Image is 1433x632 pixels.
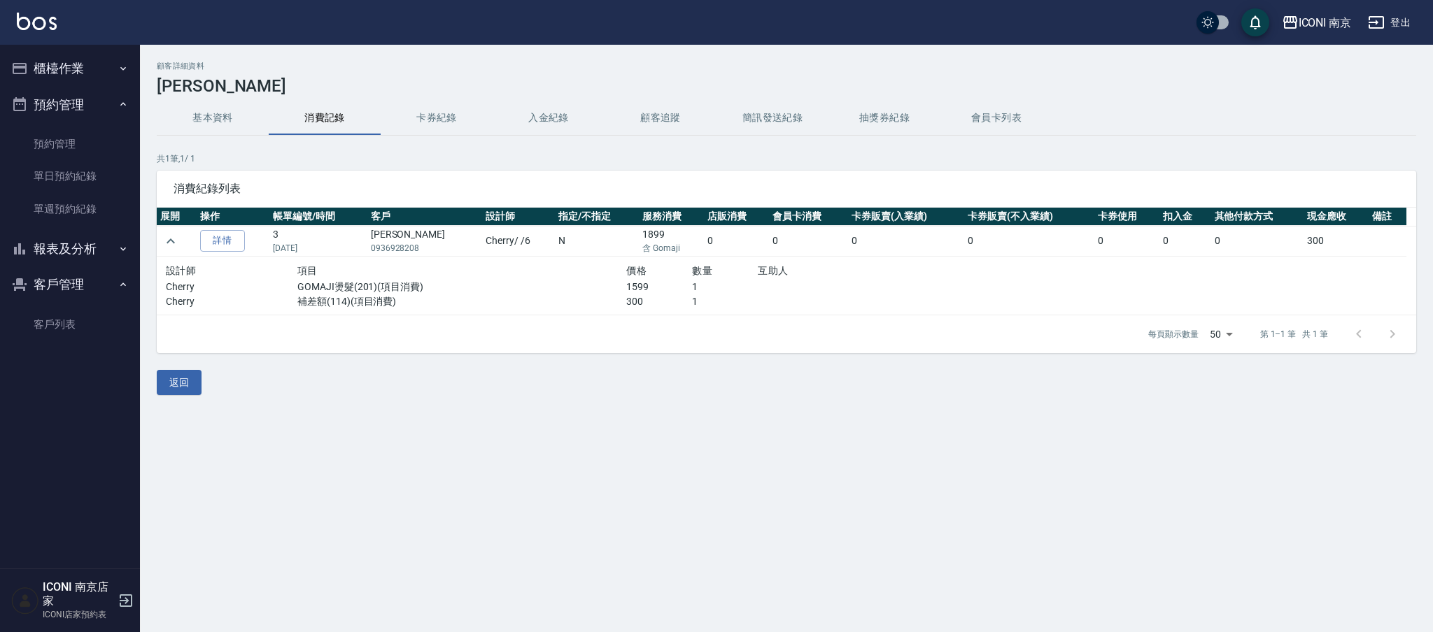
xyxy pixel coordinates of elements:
[692,265,712,276] span: 數量
[269,208,367,226] th: 帳單編號/時間
[964,226,1094,257] td: 0
[482,226,555,257] td: Cherry / /6
[1204,315,1238,353] div: 50
[642,242,700,254] p: 含 Gomaji
[605,101,716,135] button: 顧客追蹤
[848,226,964,257] td: 0
[848,208,964,226] th: 卡券販賣(入業績)
[174,182,1399,196] span: 消費紀錄列表
[6,193,134,225] a: 單週預約紀錄
[1241,8,1269,36] button: save
[1211,208,1304,226] th: 其他付款方式
[6,128,134,160] a: 預約管理
[43,608,114,621] p: ICONI店家預約表
[157,370,202,396] button: 返回
[160,231,181,252] button: expand row
[626,294,692,309] p: 300
[6,50,134,87] button: 櫃檯作業
[200,230,245,252] a: 詳情
[1094,226,1159,257] td: 0
[273,242,364,254] p: [DATE]
[297,294,626,309] p: 補差額(114)(項目消費)
[157,152,1416,165] p: 共 1 筆, 1 / 1
[1159,226,1210,257] td: 0
[1211,226,1304,257] td: 0
[1369,208,1406,226] th: 備註
[704,226,769,257] td: 0
[1260,328,1328,340] p: 第 1–1 筆 共 1 筆
[166,294,297,309] p: Cherry
[197,208,270,226] th: 操作
[639,226,704,257] td: 1899
[1159,208,1210,226] th: 扣入金
[769,208,848,226] th: 會員卡消費
[6,160,134,192] a: 單日預約紀錄
[555,226,639,257] td: N
[692,280,758,294] p: 1
[1276,8,1357,37] button: ICONI 南京
[1148,328,1199,340] p: 每頁顯示數量
[716,101,828,135] button: 簡訊發送紀錄
[1304,226,1369,257] td: 300
[1304,208,1369,226] th: 現金應收
[828,101,940,135] button: 抽獎券紀錄
[166,265,196,276] span: 設計師
[626,265,647,276] span: 價格
[482,208,555,226] th: 設計師
[269,226,367,257] td: 3
[297,265,318,276] span: 項目
[157,62,1416,71] h2: 顧客詳細資料
[6,87,134,123] button: 預約管理
[626,280,692,294] p: 1599
[704,208,769,226] th: 店販消費
[43,580,114,608] h5: ICONI 南京店家
[940,101,1052,135] button: 會員卡列表
[6,231,134,267] button: 報表及分析
[493,101,605,135] button: 入金紀錄
[964,208,1094,226] th: 卡券販賣(不入業績)
[1362,10,1416,36] button: 登出
[11,587,39,615] img: Person
[769,226,848,257] td: 0
[1299,14,1352,31] div: ICONI 南京
[1094,208,1159,226] th: 卡券使用
[6,266,134,303] button: 客戶管理
[269,101,381,135] button: 消費記錄
[367,226,483,257] td: [PERSON_NAME]
[367,208,483,226] th: 客戶
[639,208,704,226] th: 服務消費
[297,280,626,294] p: GOMAJI燙髮(201)(項目消費)
[371,242,479,254] p: 0936928208
[166,280,297,294] p: Cherry
[157,208,197,226] th: 展開
[381,101,493,135] button: 卡券紀錄
[555,208,639,226] th: 指定/不指定
[6,308,134,340] a: 客戶列表
[157,76,1416,96] h3: [PERSON_NAME]
[157,101,269,135] button: 基本資料
[758,265,788,276] span: 互助人
[17,13,57,30] img: Logo
[692,294,758,309] p: 1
